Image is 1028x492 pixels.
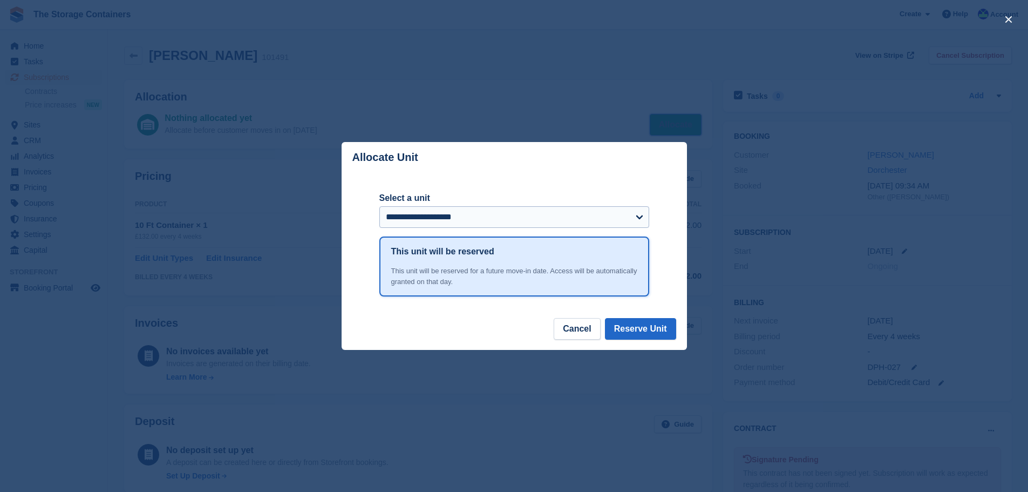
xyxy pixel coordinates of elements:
[605,318,676,340] button: Reserve Unit
[1000,11,1017,28] button: close
[391,245,494,258] h1: This unit will be reserved
[379,192,649,205] label: Select a unit
[352,151,418,164] p: Allocate Unit
[554,318,600,340] button: Cancel
[391,266,637,287] div: This unit will be reserved for a future move-in date. Access will be automatically granted on tha...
